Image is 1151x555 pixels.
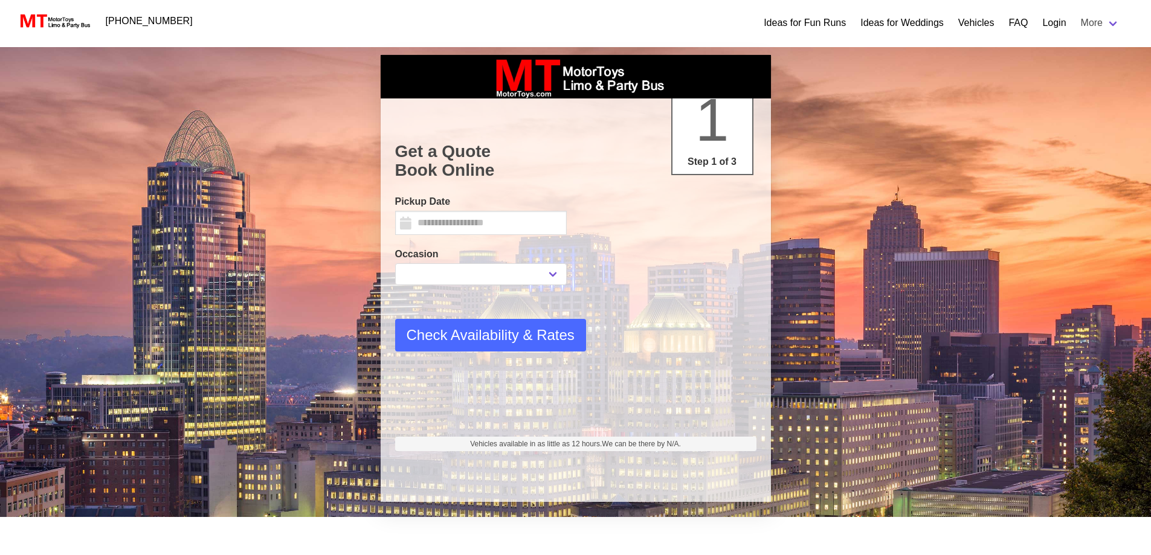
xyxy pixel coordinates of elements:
[395,247,567,261] label: Occasion
[395,194,567,209] label: Pickup Date
[485,55,666,98] img: box_logo_brand.jpeg
[470,438,681,449] span: Vehicles available in as little as 12 hours.
[677,155,747,169] p: Step 1 of 3
[1008,16,1028,30] a: FAQ
[860,16,944,30] a: Ideas for Weddings
[764,16,846,30] a: Ideas for Fun Runs
[407,324,575,346] span: Check Availability & Rates
[395,319,586,351] button: Check Availability & Rates
[958,16,995,30] a: Vehicles
[602,440,681,448] span: We can be there by N/A.
[98,9,200,33] a: [PHONE_NUMBER]
[1042,16,1066,30] a: Login
[17,13,91,30] img: MotorToys Logo
[695,86,729,153] span: 1
[395,142,756,180] h1: Get a Quote Book Online
[1074,11,1127,35] a: More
